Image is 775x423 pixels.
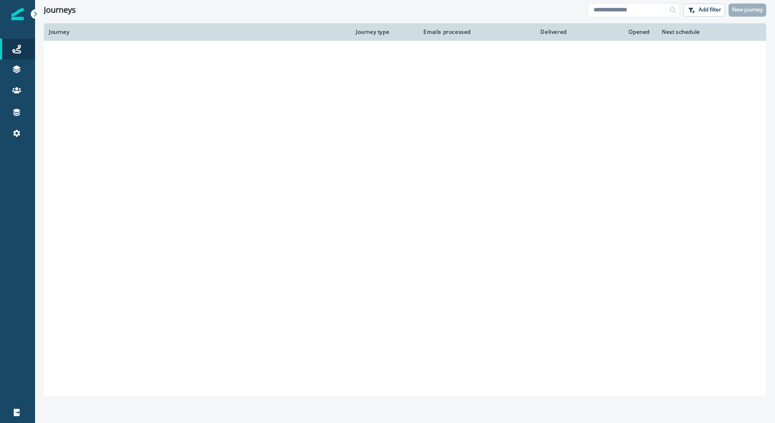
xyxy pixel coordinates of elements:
p: New journey [732,7,763,13]
div: Next schedule [662,28,739,36]
button: Add filter [683,4,725,17]
div: Opened [579,28,651,36]
img: Inflection [11,8,24,20]
div: Journey [49,28,345,36]
p: Add filter [699,7,721,13]
h1: Journeys [44,5,76,15]
div: Delivered [483,28,569,36]
button: New journey [729,4,766,17]
div: Emails processed [422,28,473,36]
div: Journey type [356,28,411,36]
